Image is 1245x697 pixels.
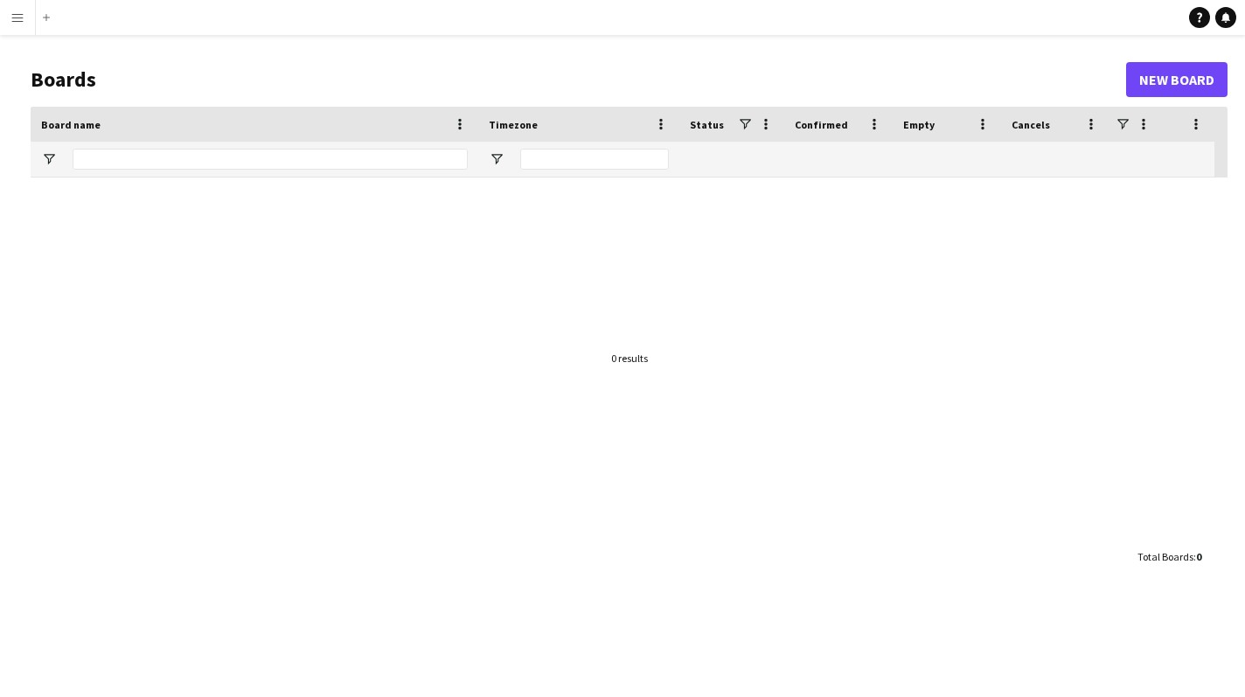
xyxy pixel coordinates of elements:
[31,66,1126,93] h1: Boards
[1196,550,1201,563] span: 0
[489,151,504,167] button: Open Filter Menu
[41,151,57,167] button: Open Filter Menu
[73,149,468,170] input: Board name Filter Input
[520,149,669,170] input: Timezone Filter Input
[690,118,724,131] span: Status
[1012,118,1050,131] span: Cancels
[41,118,101,131] span: Board name
[1126,62,1228,97] a: New Board
[611,352,648,365] div: 0 results
[1137,540,1201,574] div: :
[795,118,848,131] span: Confirmed
[903,118,935,131] span: Empty
[489,118,538,131] span: Timezone
[1137,550,1193,563] span: Total Boards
